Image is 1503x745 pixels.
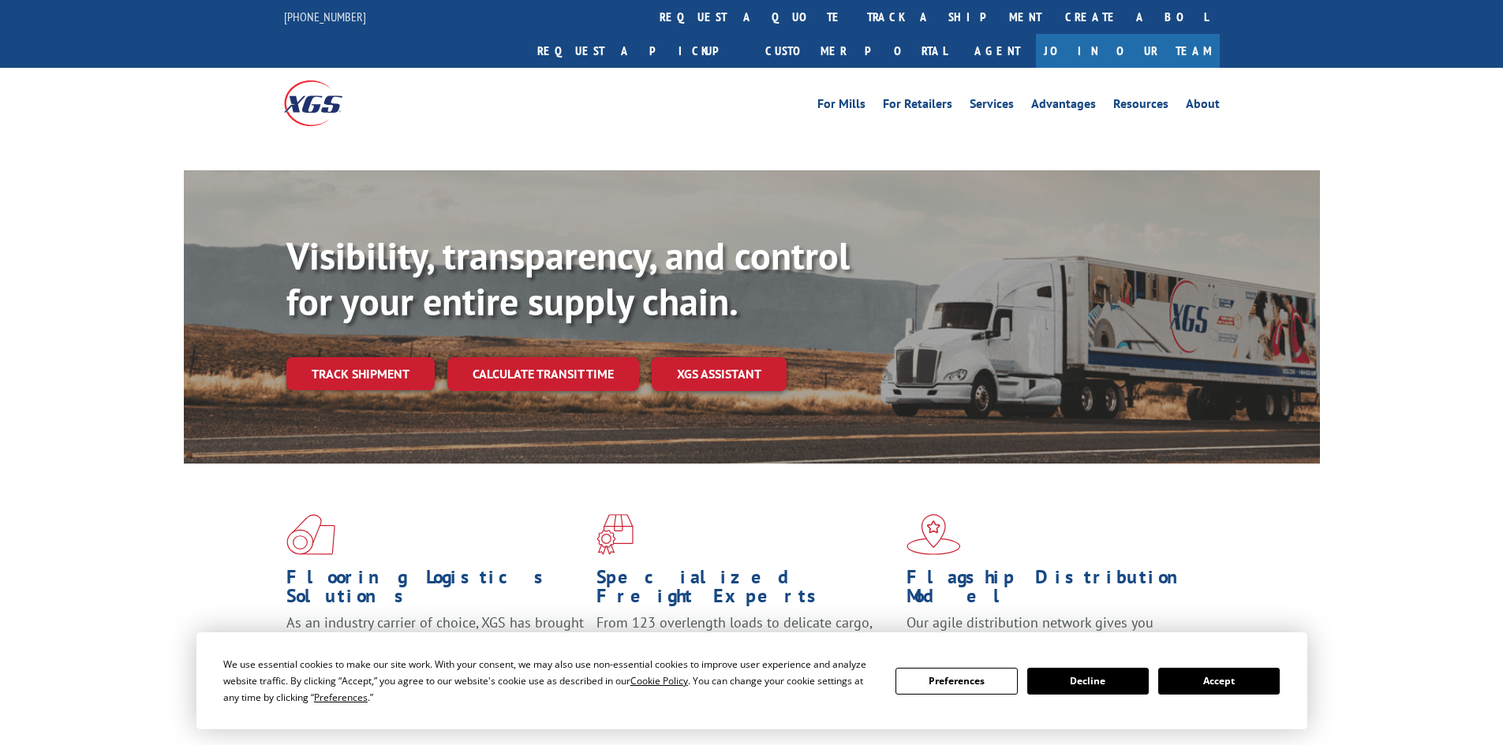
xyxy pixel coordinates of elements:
a: Customer Portal [753,34,959,68]
img: xgs-icon-focused-on-flooring-red [596,514,634,555]
a: Calculate transit time [447,357,639,391]
img: xgs-icon-total-supply-chain-intelligence-red [286,514,335,555]
h1: Flooring Logistics Solutions [286,568,585,613]
span: Preferences [314,691,368,704]
span: Cookie Policy [630,674,688,687]
button: Preferences [895,668,1017,695]
a: Track shipment [286,357,435,390]
a: For Mills [817,98,866,115]
a: About [1186,98,1220,115]
a: Agent [959,34,1036,68]
div: We use essential cookies to make our site work. With your consent, we may also use non-essential ... [223,656,877,706]
span: As an industry carrier of choice, XGS has brought innovation and dedication to flooring logistics... [286,613,584,669]
a: [PHONE_NUMBER] [284,9,366,24]
span: Our agile distribution network gives you nationwide inventory management on demand. [907,613,1197,650]
h1: Flagship Distribution Model [907,568,1205,613]
button: Decline [1027,668,1149,695]
img: xgs-icon-flagship-distribution-model-red [907,514,961,555]
div: Cookie Consent Prompt [196,632,1307,729]
a: For Retailers [883,98,952,115]
a: Services [970,98,1014,115]
a: Advantages [1031,98,1096,115]
h1: Specialized Freight Experts [596,568,895,613]
a: Join Our Team [1036,34,1220,68]
button: Accept [1158,668,1280,695]
a: XGS ASSISTANT [652,357,787,391]
p: From 123 overlength loads to delicate cargo, our experienced staff knows the best way to move you... [596,613,895,684]
a: Request a pickup [525,34,753,68]
a: Resources [1113,98,1168,115]
b: Visibility, transparency, and control for your entire supply chain. [286,231,850,326]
